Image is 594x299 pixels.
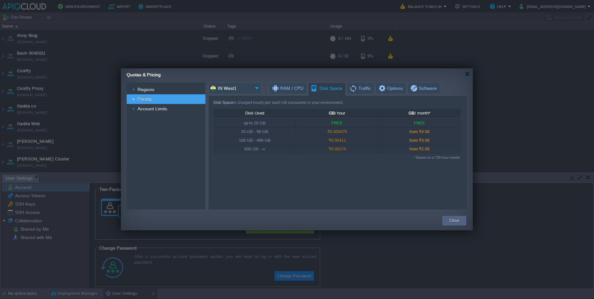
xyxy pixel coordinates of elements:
[127,72,161,77] span: Quotas & Pricing
[214,145,296,153] div: 500 GB - ∞
[378,109,461,117] div: / month*
[296,136,378,145] div: ₹0.00411
[214,109,296,117] div: Disk Used
[409,111,415,115] dfn: GB
[213,154,461,159] div: * Based on a 730-hour month.
[296,145,378,153] div: ₹0.00274
[213,100,461,109] div: is charged hourly per each GB consumed in your environment.
[449,218,459,224] button: Close
[329,111,335,115] dfn: GB
[378,128,461,136] div: from ₹4.00
[213,100,233,105] dfn: Disk Space
[414,121,425,125] span: FREE
[137,87,155,92] a: Regions
[378,136,461,145] div: from ₹3.00
[271,83,303,94] span: RAM / CPU
[378,83,403,94] span: Options
[310,83,342,94] span: Disk Space
[214,119,296,127] div: up to 20 GB
[137,96,152,102] a: Pricing
[296,128,378,136] div: ₹0.005479
[214,128,296,136] div: 20 GB - 99 GB
[331,121,343,125] span: FREE
[349,83,371,94] span: Traffic
[296,109,378,117] div: / hour
[410,83,437,94] span: Software
[214,136,296,145] div: 100 GB - 499 GB
[137,106,168,112] a: Account Limits
[378,145,461,153] div: from ₹2.00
